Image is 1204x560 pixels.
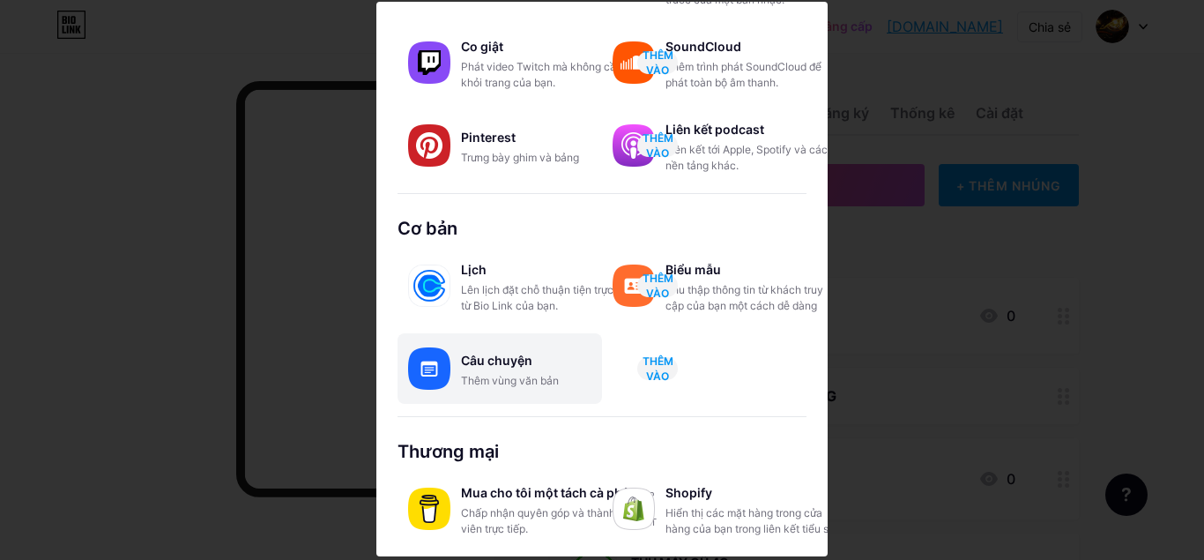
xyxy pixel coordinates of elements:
font: Co giật [461,39,503,54]
font: Thu thập thông tin từ khách truy cập của bạn một cách dễ dàng [665,283,823,312]
font: THÊM VÀO [643,49,673,77]
font: THÊM VÀO [643,272,673,300]
img: các hình thức [613,265,655,307]
font: Thêm trình phát SoundCloud để phát toàn bộ âm thanh. [665,60,821,89]
font: Thương mại [398,441,499,462]
font: Liên kết tới Apple, Spotify và các nền tảng khác. [665,143,828,172]
button: THÊM VÀO [637,357,678,380]
font: Câu chuyện [461,353,532,368]
font: SoundCloud [665,39,741,54]
font: Thêm vùng văn bản [461,374,559,387]
font: Trưng bày ghim và bảng [461,151,579,164]
font: Mua cho tôi một tách cà phê [461,485,629,500]
font: Cơ bản [398,218,457,239]
font: Liên kết podcast [665,122,764,137]
button: THÊM VÀO [637,274,678,297]
button: THÊM VÀO [637,51,678,74]
font: Hiển thị các mặt hàng trong cửa hàng của bạn trong liên kết tiểu sử. [665,506,837,535]
img: Pinterest [408,124,450,167]
img: lịch trình [408,265,450,307]
img: đám mây âm thanh [613,41,655,84]
font: THÊM VÀO [643,131,673,160]
img: liên kết podcast [613,124,655,167]
img: buymeacoffee [408,488,450,530]
font: Shopify [665,485,712,500]
font: Pinterest [461,130,516,145]
font: Lên lịch đặt chỗ thuận tiện trực tiếp từ Bio Link của bạn. [461,283,635,312]
img: câu chuyện [408,347,450,390]
font: Lịch [461,262,487,277]
img: shopify [613,488,655,530]
font: Phát video Twitch mà không cần rời khỏi trang của bạn. [461,60,637,89]
img: co giật [408,41,450,84]
button: THÊM VÀO [637,134,678,157]
font: THÊM VÀO [643,355,673,383]
font: Chấp nhận quyên góp và thành viên trực tiếp. [461,506,615,535]
font: Biểu mẫu [665,262,721,277]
